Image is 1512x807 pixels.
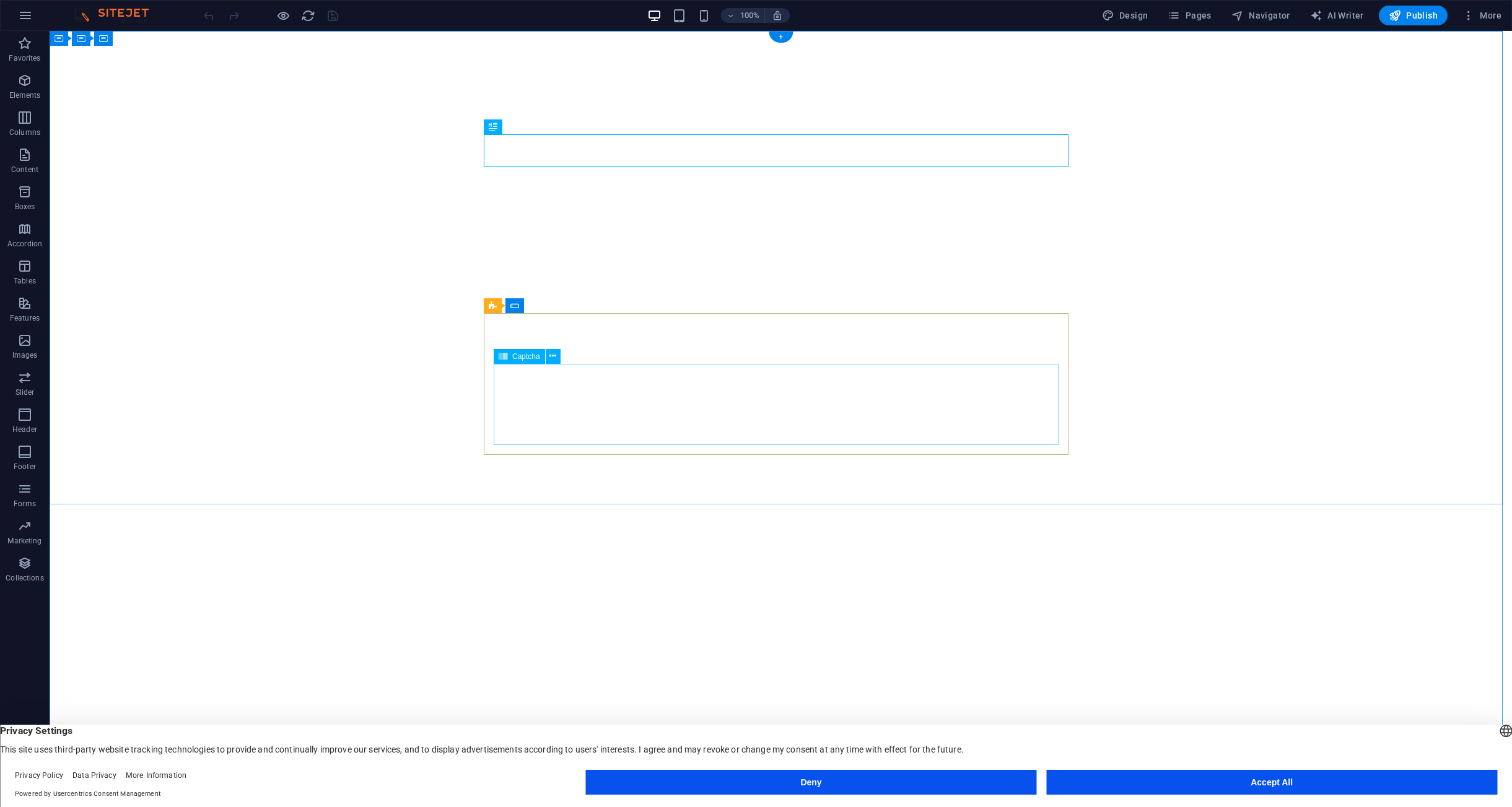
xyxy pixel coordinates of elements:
[1457,6,1506,25] button: More
[276,8,291,23] button: Click here to leave preview mode and continue editing
[512,353,540,360] span: Captcha
[1462,9,1501,22] span: More
[772,10,783,21] i: On resize automatically adjust zoom level to fit chosen device.
[300,8,315,23] button: reload
[9,90,41,100] p: Elements
[71,8,164,23] img: Editor Logo
[1226,6,1295,25] button: Navigator
[6,573,43,583] p: Collections
[1305,6,1369,25] button: AI Writer
[1168,9,1211,22] span: Pages
[14,276,36,286] p: Tables
[7,239,42,249] p: Accordion
[9,127,40,137] p: Columns
[12,350,38,360] p: Images
[1231,9,1290,22] span: Navigator
[12,425,37,434] p: Header
[14,462,36,472] p: Footer
[1102,9,1148,22] span: Design
[11,165,38,175] p: Content
[1389,9,1438,22] span: Publish
[1310,9,1364,22] span: AI Writer
[740,8,759,23] h6: 100%
[1163,6,1216,25] button: Pages
[9,53,40,63] p: Favorites
[7,536,42,546] p: Marketing
[15,387,35,397] p: Slider
[721,8,765,23] button: 100%
[14,499,36,509] p: Forms
[1097,6,1153,25] div: Design (Ctrl+Alt+Y)
[769,32,793,43] div: +
[10,313,40,323] p: Features
[1379,6,1448,25] button: Publish
[15,202,35,212] p: Boxes
[1097,6,1153,25] button: Design
[301,9,315,23] i: Reload page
